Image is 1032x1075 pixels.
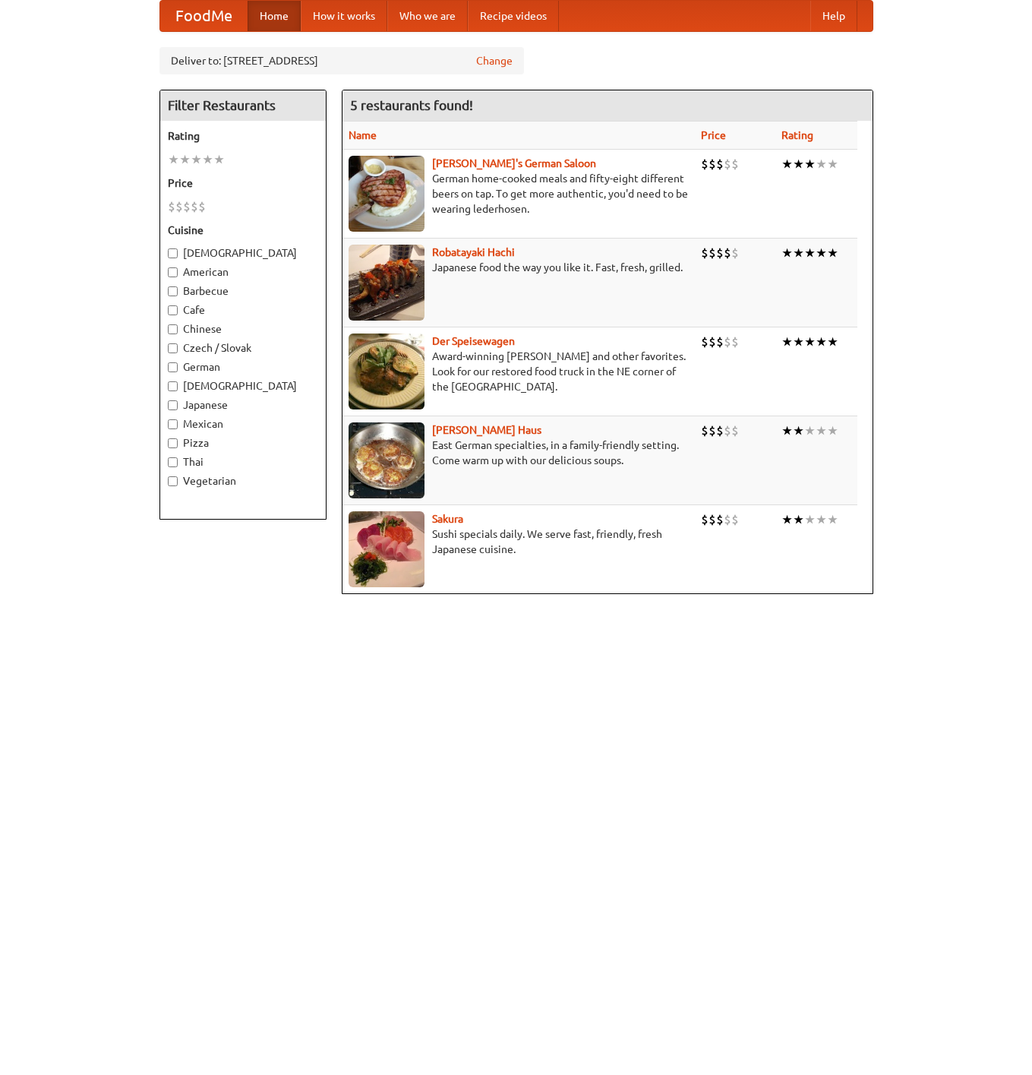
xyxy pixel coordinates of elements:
[168,454,318,470] label: Thai
[301,1,387,31] a: How it works
[701,156,709,172] li: $
[432,157,596,169] a: [PERSON_NAME]'s German Saloon
[168,283,318,299] label: Barbecue
[168,128,318,144] h5: Rating
[781,156,793,172] li: ★
[349,334,424,409] img: speisewagen.jpg
[804,511,816,528] li: ★
[387,1,468,31] a: Who we are
[827,422,838,439] li: ★
[248,1,301,31] a: Home
[781,129,813,141] a: Rating
[709,422,716,439] li: $
[350,98,473,112] ng-pluralize: 5 restaurants found!
[349,526,689,557] p: Sushi specials daily. We serve fast, friendly, fresh Japanese cuisine.
[179,151,191,168] li: ★
[349,511,424,587] img: sakura.jpg
[731,334,739,350] li: $
[701,422,709,439] li: $
[168,419,178,429] input: Mexican
[724,422,731,439] li: $
[827,511,838,528] li: ★
[168,302,318,318] label: Cafe
[804,422,816,439] li: ★
[731,156,739,172] li: $
[198,198,206,215] li: $
[168,381,178,391] input: [DEMOGRAPHIC_DATA]
[349,422,424,498] img: kohlhaus.jpg
[804,245,816,261] li: ★
[709,511,716,528] li: $
[827,245,838,261] li: ★
[168,264,318,280] label: American
[213,151,225,168] li: ★
[349,171,689,217] p: German home-cooked meals and fifty-eight different beers on tap. To get more authentic, you'd nee...
[709,156,716,172] li: $
[468,1,559,31] a: Recipe videos
[827,334,838,350] li: ★
[816,156,827,172] li: ★
[793,156,804,172] li: ★
[432,513,463,525] a: Sakura
[709,334,716,350] li: $
[716,156,724,172] li: $
[816,245,827,261] li: ★
[724,156,731,172] li: $
[816,511,827,528] li: ★
[349,438,689,468] p: East German specialties, in a family-friendly setting. Come warm up with our delicious soups.
[160,1,248,31] a: FoodMe
[168,267,178,277] input: American
[168,198,175,215] li: $
[731,245,739,261] li: $
[168,151,179,168] li: ★
[701,334,709,350] li: $
[781,422,793,439] li: ★
[160,90,326,121] h4: Filter Restaurants
[168,324,178,334] input: Chinese
[781,245,793,261] li: ★
[793,245,804,261] li: ★
[168,416,318,432] label: Mexican
[183,198,191,215] li: $
[349,156,424,232] img: esthers.jpg
[716,334,724,350] li: $
[168,397,318,413] label: Japanese
[731,511,739,528] li: $
[175,198,183,215] li: $
[432,424,541,436] a: [PERSON_NAME] Haus
[731,422,739,439] li: $
[168,343,178,353] input: Czech / Slovak
[709,245,716,261] li: $
[724,511,731,528] li: $
[810,1,857,31] a: Help
[168,175,318,191] h5: Price
[716,422,724,439] li: $
[202,151,213,168] li: ★
[168,245,318,261] label: [DEMOGRAPHIC_DATA]
[701,129,726,141] a: Price
[804,156,816,172] li: ★
[168,438,178,448] input: Pizza
[432,335,515,347] b: Der Speisewagen
[432,246,515,258] a: Robatayaki Hachi
[793,334,804,350] li: ★
[701,511,709,528] li: $
[476,53,513,68] a: Change
[349,129,377,141] a: Name
[816,422,827,439] li: ★
[793,422,804,439] li: ★
[804,334,816,350] li: ★
[793,511,804,528] li: ★
[724,334,731,350] li: $
[168,435,318,451] label: Pizza
[168,362,178,372] input: German
[168,286,178,296] input: Barbecue
[168,248,178,258] input: [DEMOGRAPHIC_DATA]
[816,334,827,350] li: ★
[159,47,524,74] div: Deliver to: [STREET_ADDRESS]
[701,245,709,261] li: $
[168,359,318,375] label: German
